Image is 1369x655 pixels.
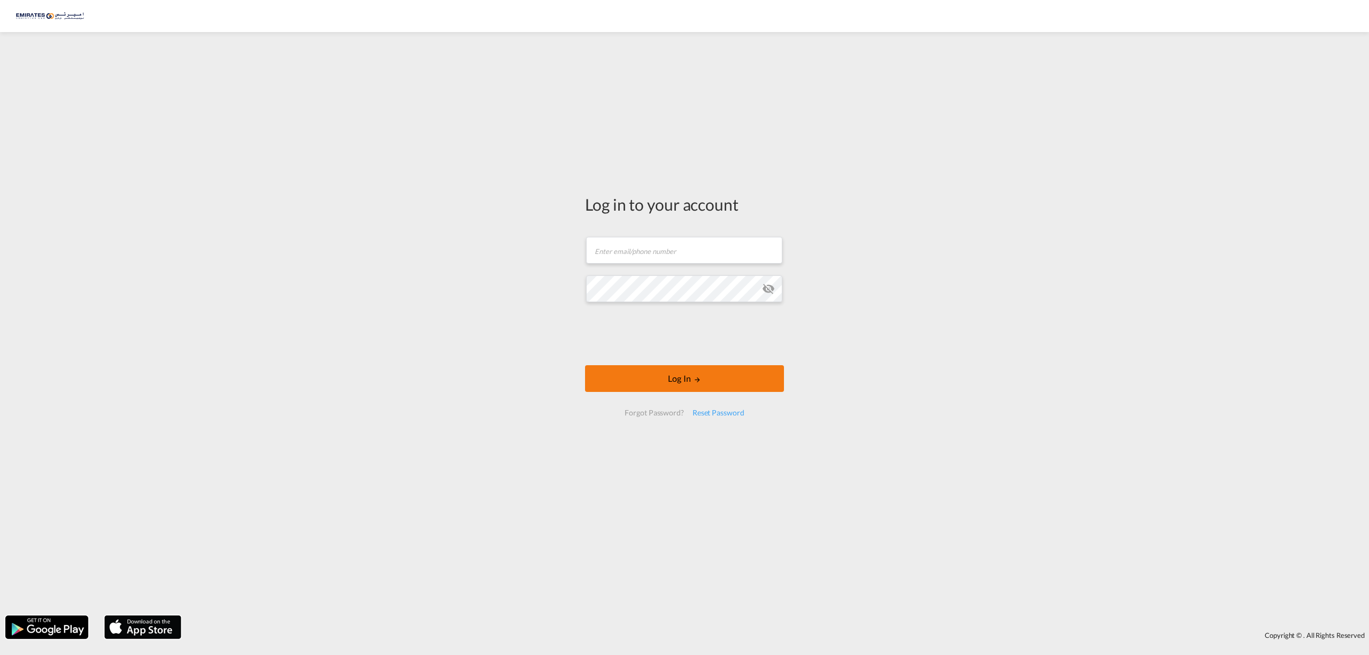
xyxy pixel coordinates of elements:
div: Log in to your account [585,193,784,215]
div: Forgot Password? [620,403,688,422]
input: Enter email/phone number [586,237,782,264]
div: Copyright © . All Rights Reserved [187,626,1369,644]
img: c67187802a5a11ec94275b5db69a26e6.png [16,4,88,28]
img: google.png [4,614,89,640]
md-icon: icon-eye-off [762,282,775,295]
iframe: reCAPTCHA [603,313,766,355]
img: apple.png [103,614,182,640]
button: LOGIN [585,365,784,392]
div: Reset Password [688,403,749,422]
